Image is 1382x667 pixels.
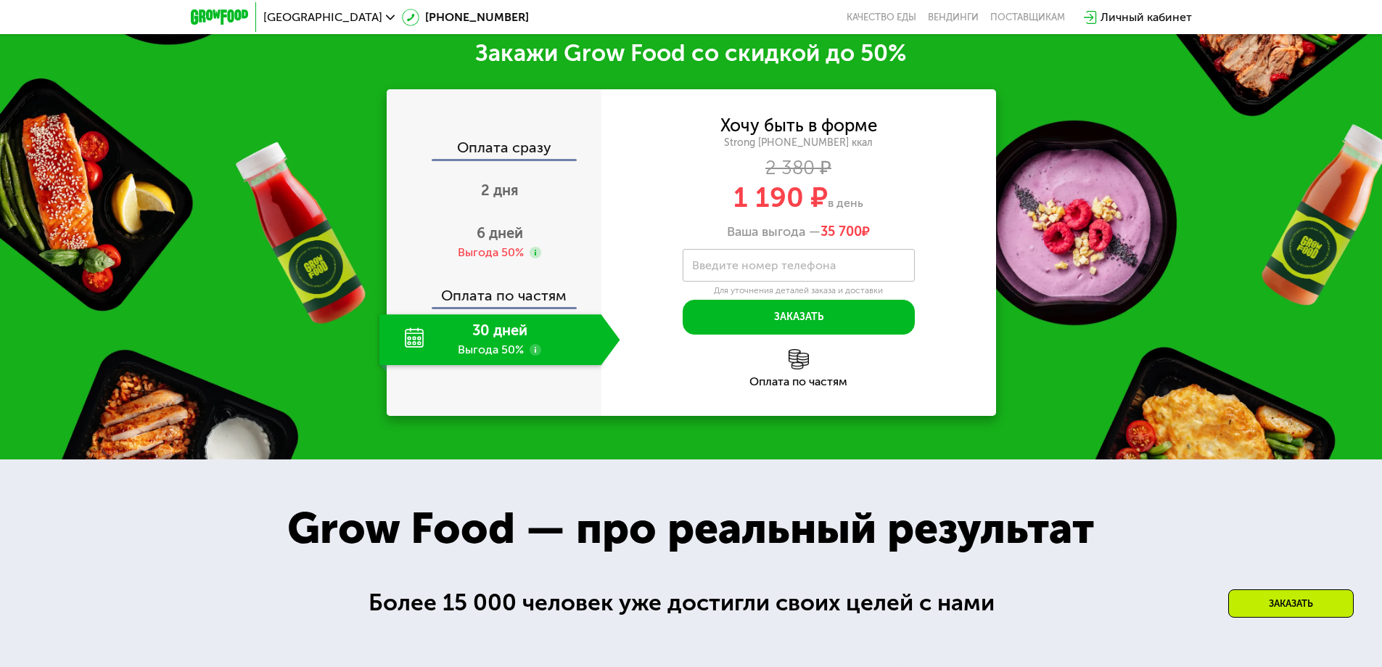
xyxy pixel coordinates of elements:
[481,181,519,199] span: 2 дня
[733,181,828,214] span: 1 190 ₽
[683,300,915,335] button: Заказать
[1228,589,1354,618] div: Заказать
[928,12,979,23] a: Вендинги
[601,376,996,388] div: Оплата по частям
[820,224,862,240] span: 35 700
[990,12,1065,23] div: поставщикам
[458,245,524,261] div: Выгода 50%
[402,9,529,26] a: [PHONE_NUMBER]
[255,496,1126,561] div: Grow Food — про реальный результат
[720,118,877,134] div: Хочу быть в форме
[601,224,996,240] div: Ваша выгода —
[388,140,601,159] div: Оплата сразу
[388,274,601,307] div: Оплата по частям
[601,160,996,176] div: 2 380 ₽
[1101,9,1192,26] div: Личный кабинет
[477,224,523,242] span: 6 дней
[369,585,1013,621] div: Более 15 000 человек уже достигли своих целей с нами
[820,224,870,240] span: ₽
[601,136,996,150] div: Strong [PHONE_NUMBER] ккал
[683,285,915,297] div: Для уточнения деталей заказа и доставки
[789,349,809,369] img: l6xcnZfty9opOoJh.png
[828,196,863,210] span: в день
[847,12,916,23] a: Качество еды
[692,261,836,269] label: Введите номер телефона
[263,12,382,23] span: [GEOGRAPHIC_DATA]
